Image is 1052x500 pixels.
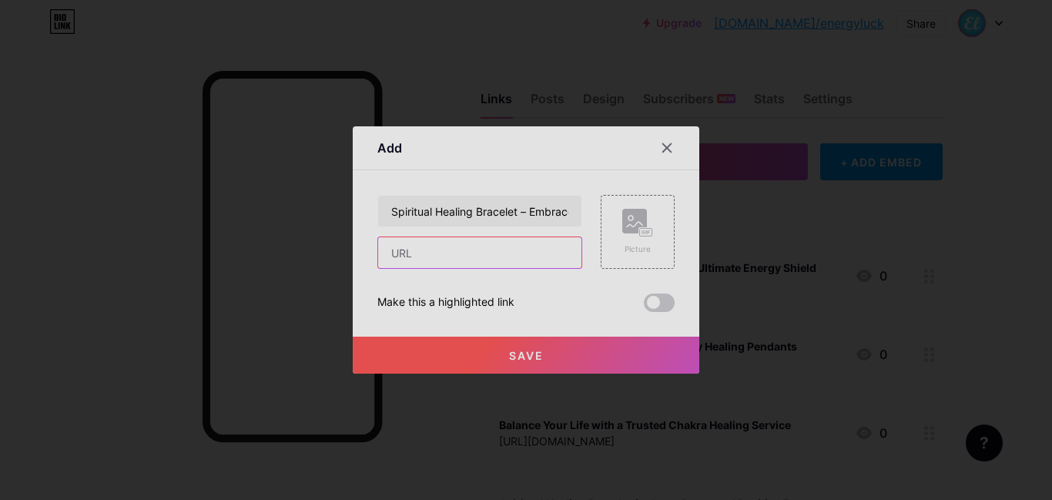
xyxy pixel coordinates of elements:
[353,337,699,374] button: Save
[377,139,402,157] div: Add
[377,294,514,312] div: Make this a highlighted link
[378,237,581,268] input: URL
[622,243,653,255] div: Picture
[378,196,581,227] input: Title
[509,349,544,362] span: Save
